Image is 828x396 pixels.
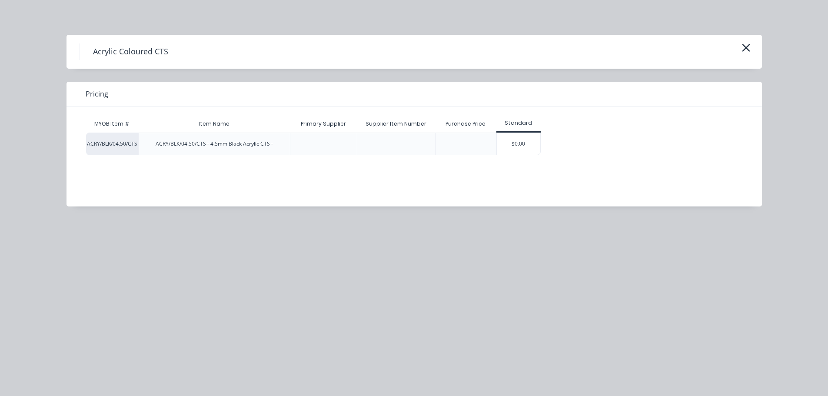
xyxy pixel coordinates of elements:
h4: Acrylic Coloured CTS [80,43,181,60]
span: Pricing [86,89,108,99]
div: $0.00 [497,133,540,155]
div: Supplier Item Number [359,113,433,135]
div: ACRY/BLK/04.50/CTS - 4.5mm Black Acrylic CTS - [156,140,273,148]
div: MYOB Item # [86,115,138,133]
div: Standard [496,119,541,127]
div: Purchase Price [439,113,492,135]
div: Item Name [192,113,236,135]
div: Primary Supplier [294,113,353,135]
div: ACRY/BLK/04.50/CTS [86,133,138,155]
